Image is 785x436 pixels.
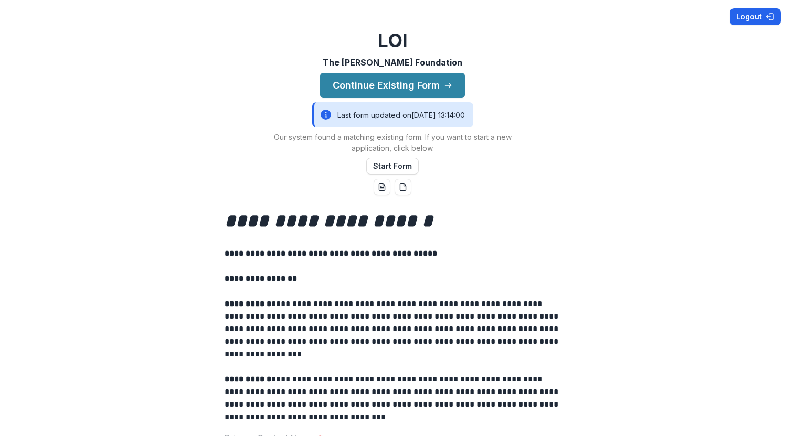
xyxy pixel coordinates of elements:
[320,73,465,98] button: Continue Existing Form
[730,8,781,25] button: Logout
[323,56,462,69] p: The [PERSON_NAME] Foundation
[261,132,524,154] p: Our system found a matching existing form. If you want to start a new application, click below.
[366,158,419,175] button: Start Form
[378,29,408,52] h2: LOI
[312,102,473,127] div: Last form updated on [DATE] 13:14:00
[395,179,411,195] button: pdf-download
[374,179,390,195] button: word-download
